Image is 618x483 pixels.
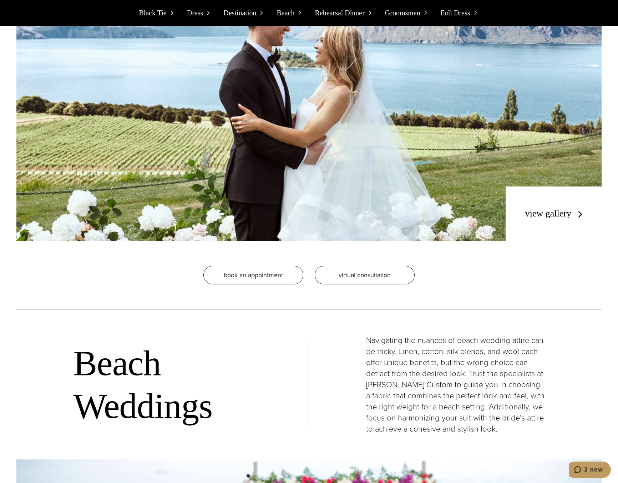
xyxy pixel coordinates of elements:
a: virtual consultation [315,266,415,285]
span: Full Dress [441,7,470,19]
span: Dress [187,7,203,19]
iframe: Opens a widget where you can chat to one of our agents [569,462,611,479]
p: Navigating the nuances of beach wedding attire can be tricky. Linen, cotton, silk blends, and woo... [366,335,544,434]
span: Rehearsal Dinner [315,7,364,19]
h2: Beach Weddings [74,342,252,428]
a: view gallery [525,208,586,219]
span: Book an appointment [224,270,283,280]
span: Destination [223,7,256,19]
span: Groomsmen [385,7,420,19]
span: Beach [277,7,294,19]
a: Book an appointment [203,266,303,285]
span: virtual consultation [339,270,391,280]
span: Black Tie [139,7,166,19]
